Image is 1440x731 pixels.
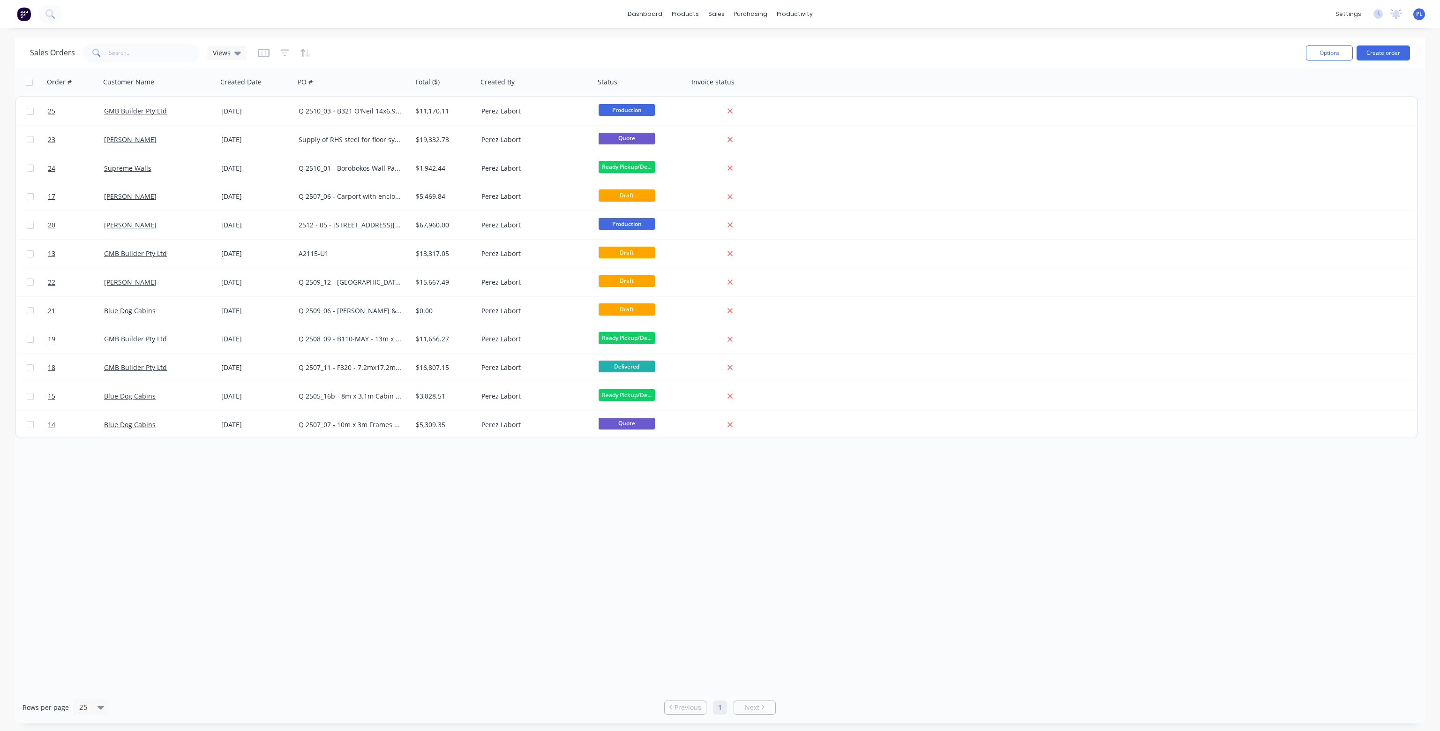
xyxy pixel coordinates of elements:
span: Previous [675,703,701,712]
div: Created By [480,77,515,87]
a: 14 [48,411,104,439]
a: [PERSON_NAME] [104,278,157,286]
a: 13 [48,240,104,268]
div: Perez Labort [481,278,585,287]
div: $11,170.11 [416,106,471,116]
a: GMB Builder Pty Ltd [104,363,167,372]
div: [DATE] [221,392,291,401]
span: 23 [48,135,55,144]
div: [DATE] [221,135,291,144]
div: Perez Labort [481,135,585,144]
div: $13,317.05 [416,249,471,258]
div: Perez Labort [481,334,585,344]
span: 13 [48,249,55,258]
div: settings [1331,7,1366,21]
a: GMB Builder Pty Ltd [104,106,167,115]
span: Ready Pickup/De... [599,332,655,344]
div: $19,332.73 [416,135,471,144]
div: Perez Labort [481,392,585,401]
span: Draft [599,303,655,315]
div: $5,469.84 [416,192,471,201]
div: Total ($) [415,77,440,87]
a: 15 [48,382,104,410]
div: Q 2508_09 - B110-MAY - 13m x 7.5m Split Cabin Truss design [299,334,403,344]
div: Order # [47,77,72,87]
span: 19 [48,334,55,344]
div: purchasing [729,7,772,21]
div: Customer Name [103,77,154,87]
a: Page 1 is your current page [713,701,727,715]
a: 22 [48,268,104,296]
a: Next page [734,703,775,712]
span: Draft [599,247,655,258]
a: Previous page [665,703,706,712]
div: Perez Labort [481,420,585,430]
span: Next [745,703,759,712]
span: 15 [48,392,55,401]
div: Perez Labort [481,220,585,230]
div: Q 2507_07 - 10m x 3m Frames on trailer incl roof panel [299,420,403,430]
span: Quote [599,418,655,430]
span: Production [599,104,655,116]
div: A2115-U1 [299,249,403,258]
div: Q 2507_06 - Carport with enclosed area [299,192,403,201]
ul: Pagination [660,701,780,715]
div: $1,942.44 [416,164,471,173]
div: [DATE] [221,220,291,230]
span: Production [599,218,655,230]
div: Q 2510_01 - Borobokos Wall Panels [299,164,403,173]
a: 18 [48,354,104,382]
a: [PERSON_NAME] [104,135,157,144]
div: productivity [772,7,817,21]
div: [DATE] [221,363,291,372]
div: Invoice status [691,77,735,87]
div: Supply of RHS steel for floor system [299,135,403,144]
div: 2512 - 05 - [STREET_ADDRESS][PERSON_NAME] Leycester - New house frames - purlin veranda [299,220,403,230]
a: Blue Dog Cabins [104,306,156,315]
div: Created Date [220,77,262,87]
div: $5,309.35 [416,420,471,430]
span: Draft [599,275,655,287]
span: PL [1416,10,1423,18]
a: [PERSON_NAME] [104,220,157,229]
span: Draft [599,189,655,201]
span: Rows per page [22,703,69,712]
span: 14 [48,420,55,430]
a: Blue Dog Cabins [104,420,156,429]
span: 17 [48,192,55,201]
div: products [667,7,704,21]
div: Q 2509_12 - [GEOGRAPHIC_DATA], Drake - Main bedroom extension and patio roof structure [299,278,403,287]
div: Perez Labort [481,363,585,372]
div: [DATE] [221,249,291,258]
a: dashboard [623,7,667,21]
span: 18 [48,363,55,372]
a: 24 [48,154,104,182]
div: $67,960.00 [416,220,471,230]
div: [DATE] [221,420,291,430]
a: 20 [48,211,104,239]
div: Status [598,77,617,87]
span: 24 [48,164,55,173]
div: sales [704,7,729,21]
span: Quote [599,133,655,144]
div: Q 2510_03 - B321 O'Neil 14x6.9m split cabin [299,106,403,116]
a: GMB Builder Pty Ltd [104,334,167,343]
a: Supreme Walls [104,164,151,173]
span: 21 [48,306,55,316]
span: Ready Pickup/De... [599,161,655,173]
div: $11,656.27 [416,334,471,344]
div: $16,807.15 [416,363,471,372]
h1: Sales Orders [30,48,75,57]
input: Search... [109,44,200,62]
div: [DATE] [221,192,291,201]
a: GMB Builder Pty Ltd [104,249,167,258]
div: [DATE] [221,106,291,116]
img: Factory [17,7,31,21]
div: Perez Labort [481,249,585,258]
button: Create order [1357,45,1410,60]
div: [DATE] [221,306,291,316]
div: Perez Labort [481,192,585,201]
div: $15,667.49 [416,278,471,287]
button: Options [1306,45,1353,60]
div: Q 2509_06 - [PERSON_NAME] & [PERSON_NAME] - 8mx3.3x cabin walls only no eng [299,306,403,316]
